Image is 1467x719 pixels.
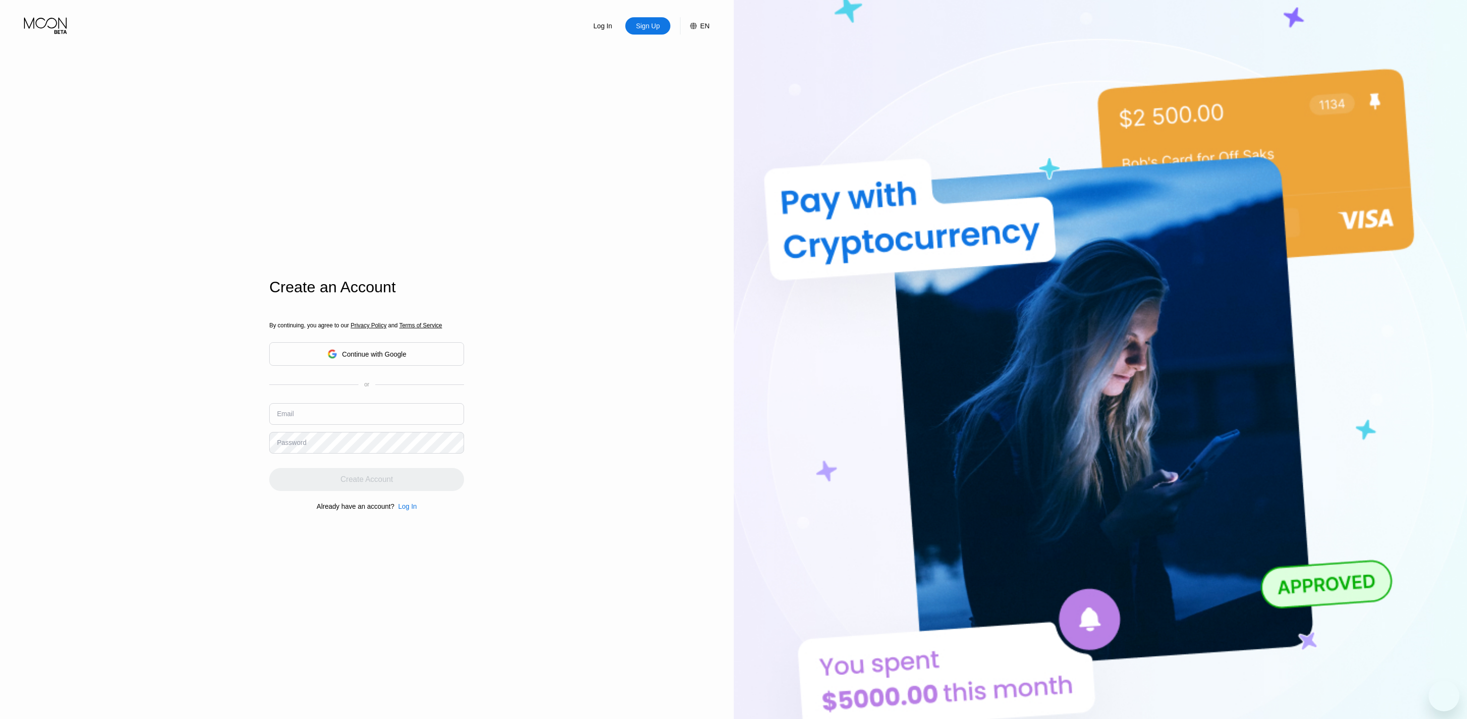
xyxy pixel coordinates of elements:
div: Sign Up [635,21,661,31]
div: Log In [580,17,625,35]
div: Log In [394,503,417,510]
div: Create an Account [269,278,464,296]
div: EN [700,22,709,30]
div: Log In [398,503,417,510]
div: Continue with Google [269,342,464,366]
span: and [386,322,399,329]
span: Terms of Service [399,322,442,329]
div: Email [277,410,294,418]
div: Log In [593,21,613,31]
div: EN [680,17,709,35]
div: Sign Up [625,17,670,35]
iframe: Button to launch messaging window [1429,681,1459,711]
div: By continuing, you agree to our [269,322,464,329]
div: Already have an account? [317,503,394,510]
div: Continue with Google [342,350,406,358]
div: Password [277,439,306,446]
div: or [364,381,370,388]
span: Privacy Policy [351,322,387,329]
